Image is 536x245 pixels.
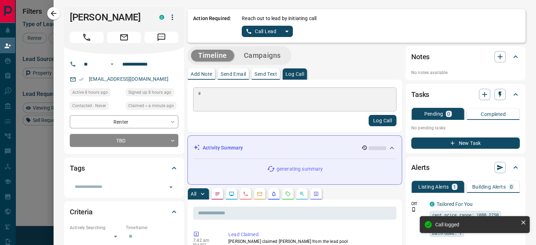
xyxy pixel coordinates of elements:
div: Tags [70,160,178,177]
p: Send Email [221,72,246,76]
button: Log Call [369,115,396,126]
span: Contacted - Never [72,102,106,109]
p: Pending [424,111,443,116]
h2: Criteria [70,206,93,218]
div: Notes [411,48,520,65]
svg: Requests [285,191,291,197]
span: Signed up 8 hours ago [128,89,171,96]
p: Building Alerts [472,184,506,189]
svg: Emails [257,191,263,197]
button: Open [108,60,116,68]
p: Actively Searching: [70,225,122,231]
div: Tue Sep 16 2025 [126,102,178,112]
p: generating summary [277,165,323,173]
h2: Alerts [411,162,430,173]
div: condos.ca [159,15,164,20]
p: 0 [447,111,450,116]
p: Send Text [254,72,277,76]
p: Add Note [191,72,212,76]
svg: Calls [243,191,248,197]
div: Call logged [435,222,518,227]
div: Alerts [411,159,520,176]
span: Email [107,32,141,43]
p: Log Call [285,72,304,76]
a: [EMAIL_ADDRESS][DOMAIN_NAME] [89,76,168,82]
p: Timeframe: [126,225,178,231]
span: Message [144,32,178,43]
p: No notes available [411,69,520,76]
svg: Opportunities [299,191,305,197]
button: Campaigns [237,50,288,61]
p: [PERSON_NAME] claimed [PERSON_NAME] from the lead pool [228,238,394,245]
div: split button [242,26,293,37]
div: Mon Sep 15 2025 [126,88,178,98]
svg: Lead Browsing Activity [229,191,234,197]
div: TBD [70,134,178,147]
svg: Push Notification Only [411,207,416,212]
p: Off [411,201,425,207]
a: Tailored For You [437,201,473,207]
p: 1 [453,184,456,189]
div: Renter [70,115,178,128]
p: Lead Claimed [228,231,394,238]
p: No pending tasks [411,123,520,133]
span: Claimed < a minute ago [128,102,174,109]
p: 7:42 am [193,238,218,243]
h2: Notes [411,51,430,62]
div: Tasks [411,86,520,103]
button: Call Lead [242,26,281,37]
h1: [PERSON_NAME] [70,12,149,23]
svg: Listing Alerts [271,191,277,197]
p: Reach out to lead by initiating call [242,15,316,22]
button: Open [166,182,176,192]
p: All [191,191,196,196]
span: Active 8 hours ago [72,89,108,96]
div: condos.ca [430,202,435,207]
p: Completed [481,112,506,117]
p: Action Required: [193,15,231,37]
button: Timeline [191,50,234,61]
p: Listing Alerts [418,184,449,189]
span: rent price range: 1080,2750 [432,211,499,218]
svg: Email Verified [79,77,84,82]
div: Mon Sep 15 2025 [70,88,122,98]
div: Criteria [70,203,178,220]
h2: Tasks [411,89,429,100]
svg: Notes [215,191,220,197]
svg: Agent Actions [313,191,319,197]
button: New Task [411,137,520,149]
span: Call [70,32,104,43]
p: Activity Summary [203,144,243,152]
div: Activity Summary [193,141,396,154]
h2: Tags [70,163,85,174]
p: 0 [510,184,513,189]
